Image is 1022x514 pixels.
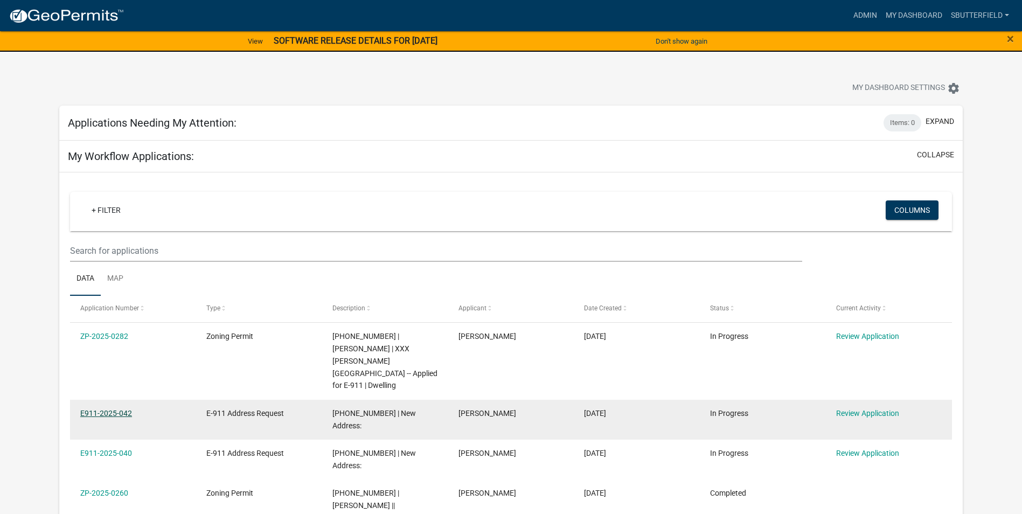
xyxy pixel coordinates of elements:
[101,262,130,296] a: Map
[886,200,938,220] button: Columns
[458,489,516,497] span: Sheila Butterfield
[947,5,1013,26] a: Sbutterfield
[83,200,129,220] a: + Filter
[68,150,194,163] h5: My Workflow Applications:
[80,409,132,418] a: E911-2025-042
[700,296,826,322] datatable-header-cell: Status
[274,36,437,46] strong: SOFTWARE RELEASE DETAILS FOR [DATE]
[651,32,712,50] button: Don't show again
[836,332,899,341] a: Review Application
[584,304,622,312] span: Date Created
[884,114,921,131] div: Items: 0
[80,449,132,457] a: E911-2025-040
[70,262,101,296] a: Data
[196,296,322,322] datatable-header-cell: Type
[710,409,748,418] span: In Progress
[926,116,954,127] button: expand
[322,296,448,322] datatable-header-cell: Description
[206,449,284,457] span: E-911 Address Request
[68,116,237,129] h5: Applications Needing My Attention:
[836,304,881,312] span: Current Activity
[458,409,516,418] span: Sheila Butterfield
[947,82,960,95] i: settings
[332,449,416,470] span: 98-010-1300 | New Address:
[1007,32,1014,45] button: Close
[332,332,437,390] span: 48-020-1580 | OLSON, BRIAN L | XXX Granzow Road -- Applied for E-911 | Dwelling
[70,296,196,322] datatable-header-cell: Application Number
[206,304,220,312] span: Type
[458,449,516,457] span: Sheila Butterfield
[836,449,899,457] a: Review Application
[448,296,574,322] datatable-header-cell: Applicant
[849,5,881,26] a: Admin
[710,332,748,341] span: In Progress
[80,332,128,341] a: ZP-2025-0282
[584,332,606,341] span: 09/09/2025
[852,82,945,95] span: My Dashboard Settings
[844,78,969,99] button: My Dashboard Settingssettings
[80,489,128,497] a: ZP-2025-0260
[244,32,267,50] a: View
[206,332,253,341] span: Zoning Permit
[710,489,746,497] span: Completed
[574,296,700,322] datatable-header-cell: Date Created
[332,304,365,312] span: Description
[584,449,606,457] span: 08/27/2025
[917,149,954,161] button: collapse
[206,409,284,418] span: E-911 Address Request
[80,304,139,312] span: Application Number
[458,304,486,312] span: Applicant
[1007,31,1014,46] span: ×
[458,332,516,341] span: Sheila Butterfield
[881,5,947,26] a: My Dashboard
[584,409,606,418] span: 09/09/2025
[206,489,253,497] span: Zoning Permit
[710,449,748,457] span: In Progress
[584,489,606,497] span: 08/25/2025
[826,296,952,322] datatable-header-cell: Current Activity
[332,409,416,430] span: 48-020-1580 | New Address:
[70,240,802,262] input: Search for applications
[836,409,899,418] a: Review Application
[710,304,729,312] span: Status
